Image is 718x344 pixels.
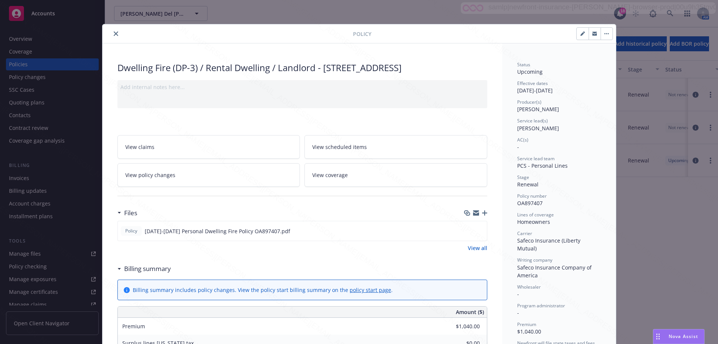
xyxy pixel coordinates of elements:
span: [PERSON_NAME] [517,125,559,132]
button: preview file [477,227,484,235]
span: Policy [124,228,139,234]
span: View coverage [312,171,348,179]
span: - [517,290,519,298]
span: Writing company [517,257,552,263]
span: Lines of coverage [517,211,554,218]
span: Wholesaler [517,284,541,290]
button: Nova Assist [653,329,705,344]
a: View claims [117,135,300,159]
h3: Files [124,208,137,218]
div: Drag to move [653,329,663,344]
span: Amount ($) [456,308,484,316]
div: Dwelling Fire (DP-3) / Rental Dwelling / Landlord - [STREET_ADDRESS] [117,61,487,74]
a: policy start page [350,286,391,293]
div: Files [117,208,137,218]
span: Nova Assist [669,333,698,340]
span: Program administrator [517,302,565,309]
span: View claims [125,143,154,151]
span: Producer(s) [517,99,541,105]
span: Renewal [517,181,538,188]
span: Safeco Insurance Company of America [517,264,593,279]
span: Upcoming [517,68,543,75]
span: Carrier [517,230,532,237]
div: Add internal notes here... [120,83,484,91]
div: Billing summary includes policy changes. View the policy start billing summary on the . [133,286,393,294]
a: View scheduled items [304,135,487,159]
a: View coverage [304,163,487,187]
span: View policy changes [125,171,175,179]
h3: Billing summary [124,264,171,274]
span: Service lead(s) [517,118,548,124]
button: download file [465,227,471,235]
span: Premium [122,323,145,330]
span: $1,040.00 [517,328,541,335]
span: Status [517,61,530,68]
span: Policy number [517,193,547,199]
span: Stage [517,174,529,180]
span: Premium [517,321,536,328]
span: AC(s) [517,137,528,143]
div: Homeowners [517,218,601,226]
span: - [517,309,519,316]
span: PCS - Personal Lines [517,162,568,169]
div: [DATE] - [DATE] [517,80,601,94]
input: 0.00 [436,321,484,332]
a: View policy changes [117,163,300,187]
span: View scheduled items [312,143,367,151]
span: Service lead team [517,155,555,162]
span: - [517,143,519,150]
span: Safeco Insurance (Liberty Mutual) [517,237,582,252]
span: [PERSON_NAME] [517,106,559,113]
span: OA897407 [517,200,543,207]
button: close [111,29,120,38]
span: [DATE]-[DATE] Personal Dwelling Fire Policy OA897407.pdf [145,227,290,235]
span: Effective dates [517,80,548,86]
a: View all [468,244,487,252]
div: Billing summary [117,264,171,274]
span: Policy [353,30,371,38]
